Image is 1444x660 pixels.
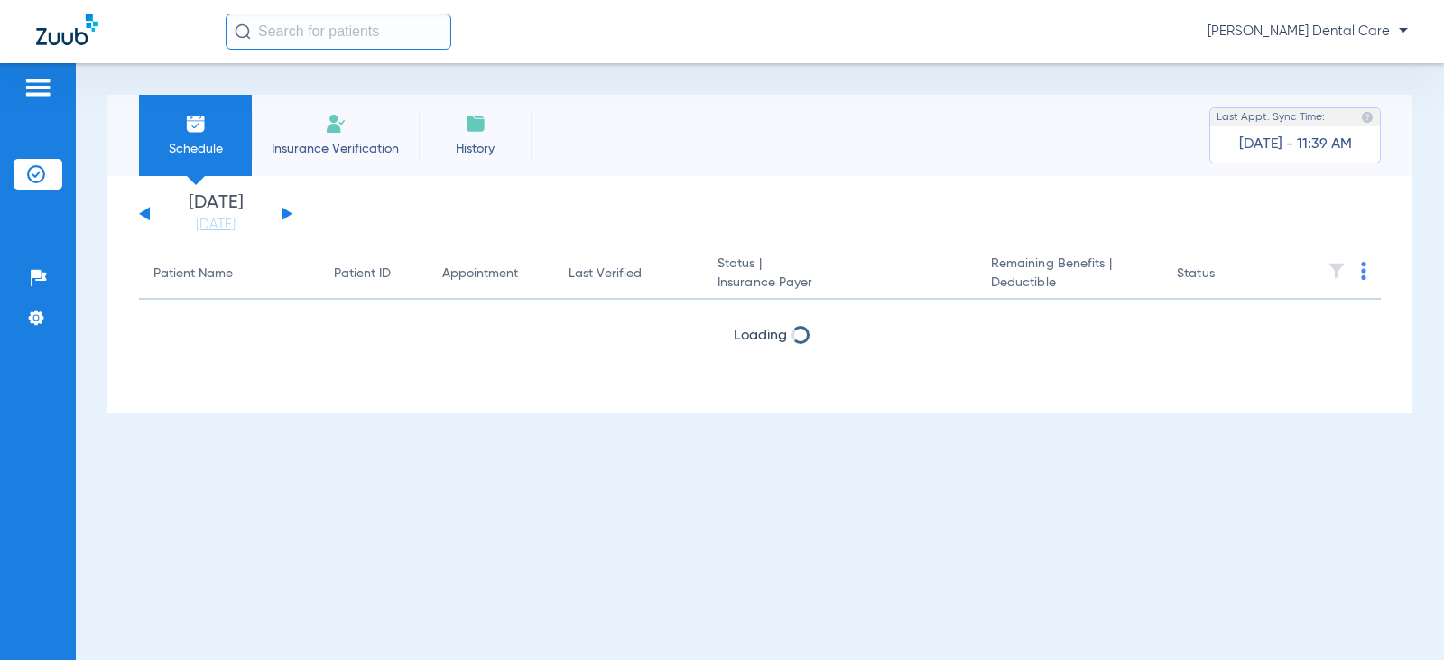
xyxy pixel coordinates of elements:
img: Schedule [185,113,207,135]
div: Patient Name [153,265,305,284]
span: Loading [734,329,787,343]
img: History [465,113,486,135]
div: Patient Name [153,265,233,284]
div: Appointment [442,265,518,284]
span: [PERSON_NAME] Dental Care [1208,23,1408,41]
th: Status | [703,249,977,300]
th: Status [1162,249,1284,300]
img: filter.svg [1328,262,1346,280]
img: group-dot-blue.svg [1361,262,1366,280]
div: Patient ID [334,265,391,284]
a: [DATE] [162,216,270,234]
span: Insurance Verification [265,140,405,158]
div: Patient ID [334,265,413,284]
input: Search for patients [226,14,451,50]
span: Schedule [153,140,238,158]
span: [DATE] - 11:39 AM [1239,135,1352,153]
div: Appointment [442,265,540,284]
img: Manual Insurance Verification [325,113,347,135]
span: Last Appt. Sync Time: [1217,108,1325,126]
span: History [432,140,518,158]
img: Zuub Logo [36,14,98,45]
div: Last Verified [569,265,689,284]
div: Last Verified [569,265,642,284]
span: Deductible [991,274,1148,293]
li: [DATE] [162,194,270,234]
span: Insurance Payer [717,274,962,293]
img: hamburger-icon [23,77,52,98]
img: last sync help info [1361,111,1374,124]
th: Remaining Benefits | [977,249,1162,300]
img: Search Icon [235,23,251,40]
